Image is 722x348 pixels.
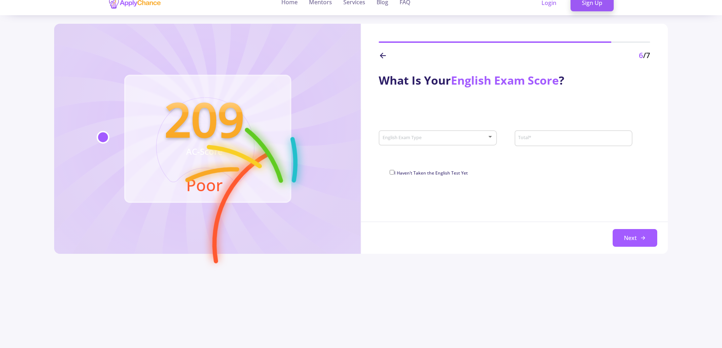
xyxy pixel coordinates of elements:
[390,170,394,175] input: I Haven’t Taken the English Test Yet
[639,50,643,60] span: 6
[643,50,650,60] span: /7
[379,72,650,89] div: What Is Your ?
[451,73,559,88] span: English Exam Score
[186,174,222,196] text: Poor
[613,229,657,247] button: Next
[394,170,468,176] span: I Haven’t Taken the English Test Yet
[186,146,222,157] text: AC-Score
[164,87,244,151] text: 209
